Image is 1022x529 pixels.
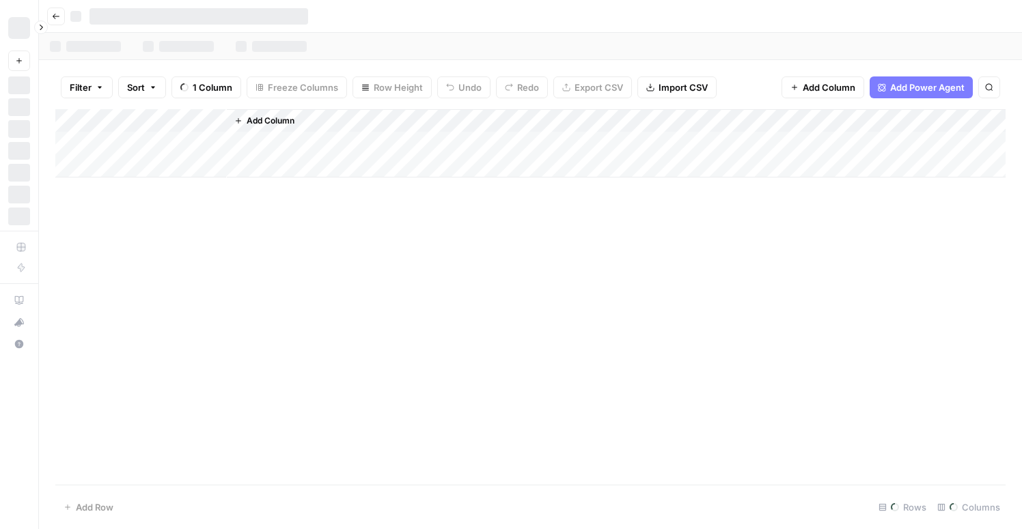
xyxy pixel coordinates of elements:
span: Filter [70,81,92,94]
span: Add Column [803,81,855,94]
button: Freeze Columns [247,76,347,98]
button: Row Height [353,76,432,98]
button: Add Row [55,496,122,518]
button: Help + Support [8,333,30,355]
button: Sort [118,76,166,98]
button: Undo [437,76,491,98]
button: Add Power Agent [870,76,973,98]
span: Undo [458,81,482,94]
button: Filter [61,76,113,98]
button: Import CSV [637,76,717,98]
span: Export CSV [575,81,623,94]
button: 1 Column [171,76,241,98]
button: Redo [496,76,548,98]
div: Columns [932,496,1006,518]
span: 1 Column [193,81,232,94]
span: Freeze Columns [268,81,338,94]
button: Add Column [782,76,864,98]
span: Sort [127,81,145,94]
span: Redo [517,81,539,94]
span: Add Power Agent [890,81,965,94]
span: Add Column [247,115,294,127]
button: Add Column [229,112,300,130]
button: What's new? [8,311,30,333]
div: Rows [873,496,932,518]
span: Add Row [76,500,113,514]
button: Export CSV [553,76,632,98]
span: Row Height [374,81,423,94]
a: AirOps Academy [8,289,30,311]
div: What's new? [9,312,29,332]
span: Import CSV [659,81,708,94]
